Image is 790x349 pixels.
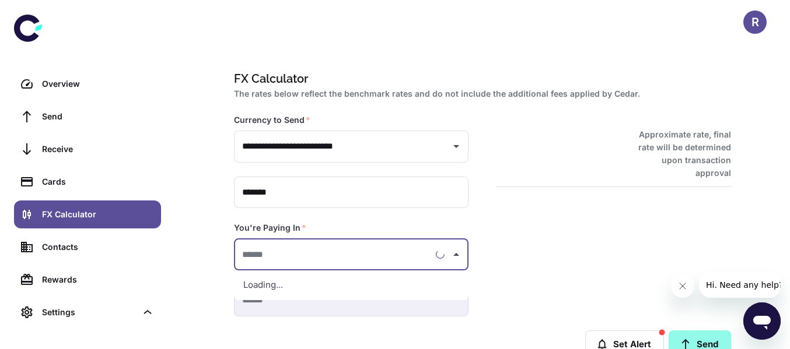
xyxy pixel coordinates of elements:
[42,208,154,221] div: FX Calculator
[42,175,154,188] div: Cards
[671,274,694,298] iframe: Close message
[42,241,154,253] div: Contacts
[14,266,161,294] a: Rewards
[42,110,154,123] div: Send
[14,298,161,326] div: Settings
[743,302,781,340] iframe: Button to launch messaging window
[42,273,154,286] div: Rewards
[14,200,161,228] a: FX Calculator
[448,138,464,154] button: Open
[448,246,464,263] button: Close
[7,8,84,17] span: Hi. Need any help?
[14,135,161,163] a: Receive
[699,272,781,298] iframe: Message from company
[625,128,731,179] h6: Approximate rate, final rate will be determined upon transaction approval
[234,114,310,126] label: Currency to Send
[14,233,161,261] a: Contacts
[743,10,767,34] button: R
[234,270,469,300] div: Loading...
[234,222,306,234] label: You're Paying In
[42,306,137,319] div: Settings
[14,70,161,98] a: Overview
[42,77,154,90] div: Overview
[14,168,161,196] a: Cards
[14,103,161,131] a: Send
[42,143,154,156] div: Receive
[234,70,726,87] h1: FX Calculator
